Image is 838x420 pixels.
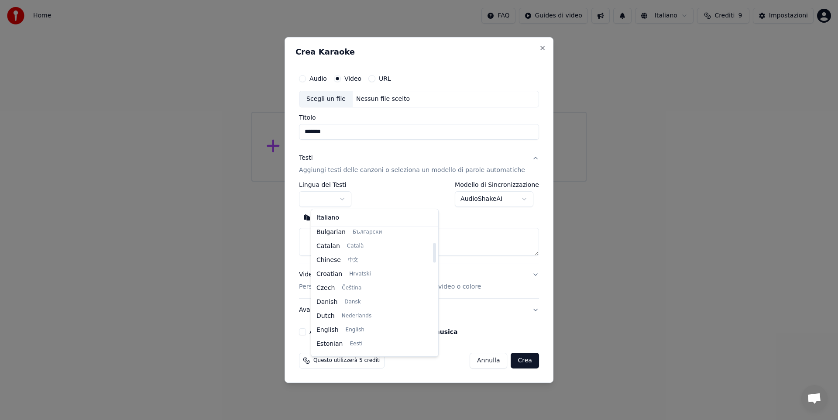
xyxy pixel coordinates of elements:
span: Eesti [350,341,362,348]
span: Български [353,229,382,236]
span: Chinese [316,256,341,265]
span: 中文 [348,257,358,264]
span: Filipino [316,354,338,362]
span: Dutch [316,312,335,320]
span: English [316,326,339,334]
span: Hrvatski [349,271,371,278]
span: Catalan [316,242,340,251]
span: Català [347,243,364,250]
span: Filipino [345,355,363,361]
span: Čeština [342,285,361,292]
span: Czech [316,284,335,293]
span: Italiano [316,213,339,222]
span: English [346,327,364,334]
span: Bulgarian [316,228,346,237]
span: Croatian [316,270,342,279]
span: Danish [316,298,337,306]
span: Dansk [344,299,361,306]
span: Estonian [316,340,343,348]
span: Nederlands [342,313,371,320]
